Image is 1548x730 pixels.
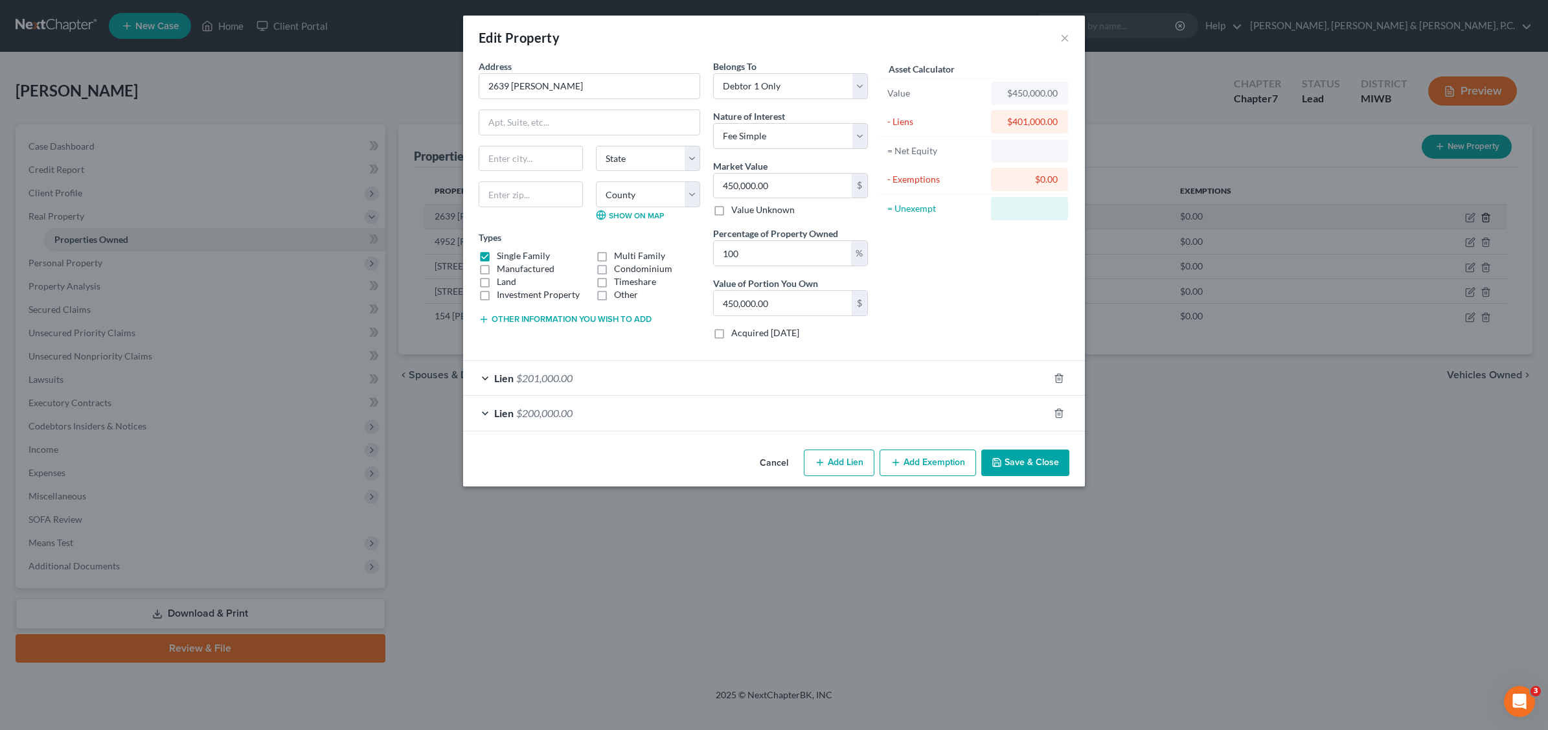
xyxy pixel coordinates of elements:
div: $450,000.00 [1001,87,1058,100]
label: Multi Family [614,249,665,262]
button: Save & Close [981,450,1069,477]
label: Timeshare [614,275,656,288]
label: Other [614,288,638,301]
div: = Unexempt [887,202,985,215]
div: $ [852,174,867,198]
button: Add Lien [804,450,874,477]
label: Manufactured [497,262,554,275]
label: Investment Property [497,288,580,301]
div: Value [887,87,985,100]
div: $401,000.00 [1001,115,1058,128]
div: $0.00 [1001,173,1058,186]
button: Cancel [749,451,799,477]
label: Market Value [713,159,768,173]
button: × [1060,30,1069,45]
input: Enter zip... [479,181,583,207]
input: 0.00 [714,174,852,198]
div: $ [852,291,867,315]
a: Show on Map [596,210,664,220]
input: 0.00 [714,291,852,315]
label: Nature of Interest [713,109,785,123]
span: Belongs To [713,61,757,72]
label: Percentage of Property Owned [713,227,838,240]
span: $201,000.00 [516,372,573,384]
label: Asset Calculator [889,62,955,76]
div: - Liens [887,115,985,128]
label: Land [497,275,516,288]
span: Lien [494,372,514,384]
input: Apt, Suite, etc... [479,110,700,135]
button: Other information you wish to add [479,314,652,325]
div: = Net Equity [887,144,985,157]
span: 3 [1531,686,1541,696]
span: $200,000.00 [516,407,573,419]
label: Condominium [614,262,672,275]
iframe: Intercom live chat [1504,686,1535,717]
label: Acquired [DATE] [731,326,799,339]
input: 0.00 [714,241,851,266]
label: Value of Portion You Own [713,277,818,290]
button: Add Exemption [880,450,976,477]
div: - Exemptions [887,173,985,186]
div: % [851,241,867,266]
input: Enter address... [479,74,700,98]
input: Enter city... [479,146,582,171]
label: Value Unknown [731,203,795,216]
label: Types [479,231,501,244]
span: Address [479,61,512,72]
label: Single Family [497,249,550,262]
span: Lien [494,407,514,419]
div: Edit Property [479,29,560,47]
